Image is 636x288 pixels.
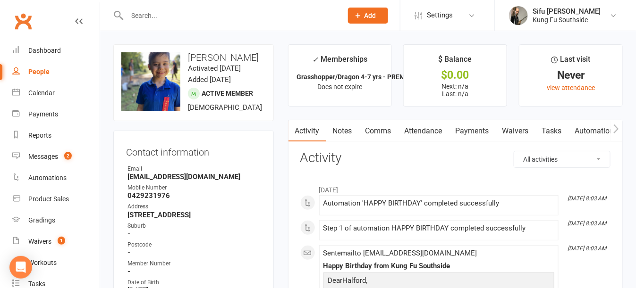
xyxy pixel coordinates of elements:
[312,53,367,71] div: Memberships
[398,120,449,142] a: Attendance
[127,202,261,211] div: Address
[326,120,359,142] a: Notes
[317,83,362,91] span: Does not expire
[533,16,601,24] div: Kung Fu Southside
[365,12,376,19] span: Add
[288,120,326,142] a: Activity
[188,103,262,112] span: [DEMOGRAPHIC_DATA]
[323,199,554,207] div: Automation 'HAPPY BIRTHDAY' completed successfully
[9,256,32,279] div: Open Intercom Messenger
[12,189,100,210] a: Product Sales
[127,267,261,276] strong: -
[12,40,100,61] a: Dashboard
[121,52,180,111] img: image1697234690.png
[127,183,261,192] div: Mobile Number
[551,53,591,70] div: Last visit
[127,211,261,219] strong: [STREET_ADDRESS]
[323,262,554,270] div: Happy Birthday from Kung Fu Southside
[28,216,55,224] div: Gradings
[366,276,368,285] span: ,
[12,125,100,146] a: Reports
[568,245,607,252] i: [DATE] 8:03 AM
[188,64,241,73] time: Activated [DATE]
[124,9,336,22] input: Search...
[312,55,318,64] i: ✓
[11,9,35,33] a: Clubworx
[300,180,611,195] li: [DATE]
[359,120,398,142] a: Comms
[28,68,50,75] div: People
[127,240,261,249] div: Postcode
[547,84,595,91] a: view attendance
[202,90,253,97] span: Active member
[449,120,496,142] a: Payments
[28,259,57,266] div: Workouts
[127,191,261,200] strong: 0429231976
[412,82,498,98] p: Next: n/a Last: n/a
[58,237,65,245] span: 1
[297,73,417,81] strong: Grasshopper/Dragon 4-7 yrs - PREMIUM
[64,152,72,160] span: 2
[427,5,453,26] span: Settings
[127,230,261,238] strong: -
[12,104,100,125] a: Payments
[28,132,51,139] div: Reports
[439,53,472,70] div: $ Balance
[300,151,611,165] h3: Activity
[568,120,625,142] a: Automations
[28,89,55,97] div: Calendar
[28,195,69,203] div: Product Sales
[533,7,601,16] div: Sifu [PERSON_NAME]
[121,52,266,63] h3: [PERSON_NAME]
[28,110,58,118] div: Payments
[188,75,231,84] time: Added [DATE]
[127,222,261,230] div: Suburb
[127,165,261,173] div: Email
[348,8,388,24] button: Add
[568,220,607,227] i: [DATE] 8:03 AM
[28,174,67,181] div: Automations
[28,238,51,245] div: Waivers
[12,146,100,167] a: Messages 2
[12,210,100,231] a: Gradings
[28,47,61,54] div: Dashboard
[12,61,100,82] a: People
[127,278,261,287] div: Date of Birth
[412,70,498,80] div: $0.00
[127,259,261,268] div: Member Number
[12,167,100,189] a: Automations
[12,252,100,273] a: Workouts
[568,195,607,202] i: [DATE] 8:03 AM
[323,249,477,257] span: Sent email to [EMAIL_ADDRESS][DOMAIN_NAME]
[496,120,535,142] a: Waivers
[509,6,528,25] img: thumb_image1520483137.png
[12,231,100,252] a: Waivers 1
[28,153,58,160] div: Messages
[528,70,614,80] div: Never
[12,82,100,104] a: Calendar
[127,248,261,257] strong: -
[127,173,261,181] strong: [EMAIL_ADDRESS][DOMAIN_NAME]
[126,143,261,157] h3: Contact information
[323,224,554,232] div: Step 1 of automation HAPPY BIRTHDAY completed successfully
[28,280,45,288] div: Tasks
[535,120,568,142] a: Tasks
